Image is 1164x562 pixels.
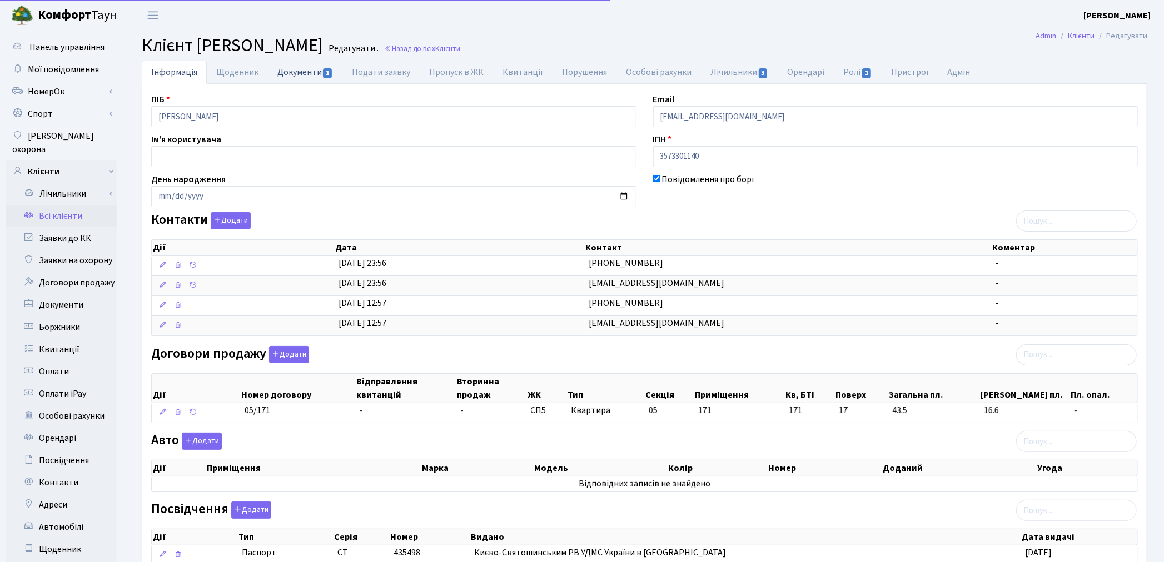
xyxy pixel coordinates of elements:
button: Переключити навігацію [139,6,167,24]
span: [EMAIL_ADDRESS][DOMAIN_NAME] [589,277,725,289]
a: Квитанції [493,61,553,84]
th: Контакт [585,240,992,255]
a: Документи [268,61,342,83]
a: Адреси [6,494,117,516]
button: Посвідчення [231,501,271,519]
nav: breadcrumb [1019,24,1164,48]
a: Автомобілі [6,516,117,538]
span: Клієнти [435,43,460,54]
span: - [460,404,464,417]
label: Авто [151,433,222,450]
span: 435498 [394,546,420,559]
span: - [996,317,999,329]
input: Пошук... [1016,210,1137,232]
th: Доданий [882,460,1036,476]
a: Подати заявку [342,61,420,84]
a: Щоденник [6,538,117,560]
a: Інформація [142,61,207,84]
img: logo.png [11,4,33,27]
span: [DATE] 12:57 [339,297,386,309]
button: Договори продажу [269,346,309,363]
a: Боржники [6,316,117,338]
a: [PERSON_NAME] охорона [6,125,117,160]
th: Дії [152,460,206,476]
a: Контакти [6,471,117,494]
a: Особові рахунки [616,61,701,84]
a: Оплати [6,360,117,383]
a: Всі клієнти [6,205,117,227]
th: Номер [389,529,470,545]
span: [EMAIL_ADDRESS][DOMAIN_NAME] [589,317,725,329]
th: Дата видачі [1021,529,1137,545]
th: Дії [152,240,334,255]
a: Документи [6,294,117,316]
span: 05 [649,404,658,417]
a: Адмін [938,61,979,84]
th: Дата [334,240,585,255]
label: Посвідчення [151,501,271,519]
th: Модель [534,460,667,476]
th: Пл. опал. [1070,374,1137,403]
a: Особові рахунки [6,405,117,427]
a: [PERSON_NAME] [1083,9,1151,22]
th: Загальна пл. [888,374,980,403]
input: Пошук... [1016,500,1137,521]
td: Відповідних записів не знайдено [152,476,1137,491]
span: Мої повідомлення [28,63,99,76]
a: Додати [228,500,271,519]
a: Орендарі [778,61,834,84]
span: 05/171 [245,404,270,417]
label: ПІБ [151,93,170,106]
a: Пристрої [882,61,938,84]
label: Ім'я користувача [151,133,221,146]
input: Пошук... [1016,344,1137,365]
a: Панель управління [6,36,117,58]
th: ЖК [526,374,567,403]
span: СТ [337,546,348,559]
th: Дії [152,529,237,545]
a: Клієнти [1068,30,1095,42]
th: Відправлення квитанцій [356,374,456,403]
span: Паспорт [242,546,329,559]
span: Клієнт [PERSON_NAME] [142,33,323,58]
th: Секція [644,374,694,403]
a: Лічильники [13,183,117,205]
span: 17 [839,404,883,417]
button: Контакти [211,212,251,229]
span: - [1074,404,1133,417]
span: - [360,404,364,417]
th: Марка [421,460,534,476]
a: Спорт [6,103,117,125]
a: Заявки до КК [6,227,117,249]
a: Щоденник [207,61,268,84]
th: Приміщення [206,460,421,476]
a: Мої повідомлення [6,58,117,81]
span: Квартира [571,404,639,417]
th: Номер договору [240,374,355,403]
a: Ролі [834,61,882,84]
span: - [996,297,999,309]
label: Повідомлення про борг [662,173,756,186]
a: Admin [1036,30,1056,42]
a: Орендарі [6,427,117,449]
span: СП5 [531,404,563,417]
button: Авто [182,433,222,450]
span: Києво-Святошинським РВ УДМС України в [GEOGRAPHIC_DATA] [474,546,726,559]
label: Договори продажу [151,346,309,363]
a: Посвідчення [6,449,117,471]
span: [DATE] 23:56 [339,257,386,269]
th: Приміщення [694,374,784,403]
a: Додати [266,344,309,363]
a: НомерОк [6,81,117,103]
th: Серія [333,529,389,545]
small: Редагувати . [326,43,379,54]
th: Тип [566,374,644,403]
span: [DATE] 23:56 [339,277,386,289]
th: Номер [767,460,882,476]
label: ІПН [653,133,672,146]
a: Пропуск в ЖК [420,61,493,84]
a: Додати [179,431,222,450]
a: Клієнти [6,160,117,183]
span: 43.5 [892,404,975,417]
